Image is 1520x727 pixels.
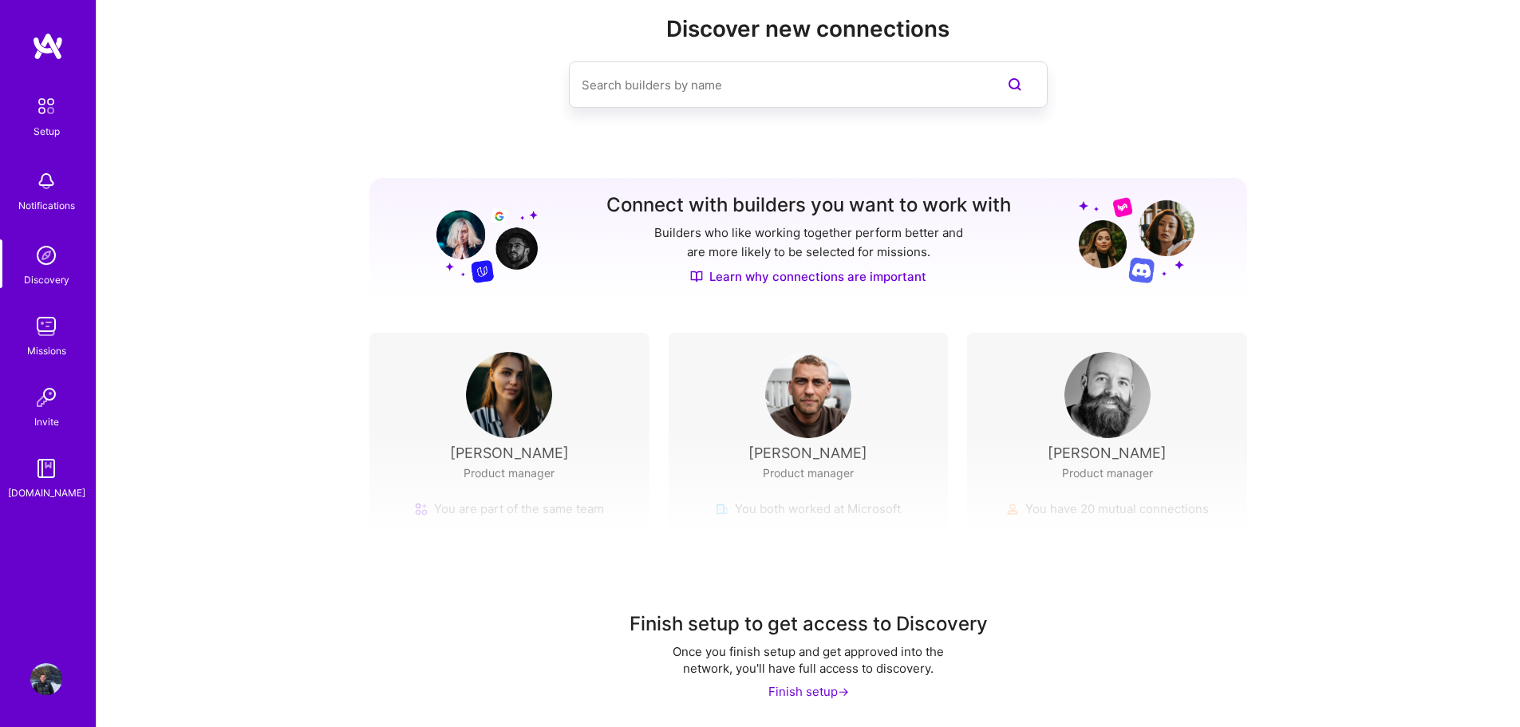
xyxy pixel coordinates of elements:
[1005,75,1025,94] i: icon SearchPurple
[690,270,703,283] img: Discover
[606,194,1011,217] h3: Connect with builders you want to work with
[30,663,62,695] img: User Avatar
[34,413,59,430] div: Invite
[1064,352,1151,438] img: User Avatar
[32,32,64,61] img: logo
[30,310,62,342] img: teamwork
[630,611,988,637] div: Finish setup to get access to Discovery
[30,381,62,413] img: Invite
[30,239,62,271] img: discovery
[1079,196,1194,283] img: Grow your network
[369,16,1247,42] h2: Discover new connections
[651,223,966,262] p: Builders who like working together perform better and are more likely to be selected for missions.
[8,484,85,501] div: [DOMAIN_NAME]
[690,268,926,285] a: Learn why connections are important
[18,197,75,214] div: Notifications
[422,196,538,283] img: Grow your network
[30,452,62,484] img: guide book
[34,123,60,140] div: Setup
[649,643,968,677] div: Once you finish setup and get approved into the network, you'll have full access to discovery.
[765,352,851,438] img: User Avatar
[466,352,552,438] img: User Avatar
[24,271,69,288] div: Discovery
[30,165,62,197] img: bell
[768,683,849,700] div: Finish setup ->
[26,663,66,695] a: User Avatar
[30,89,63,123] img: setup
[582,65,971,105] input: Search builders by name
[27,342,66,359] div: Missions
